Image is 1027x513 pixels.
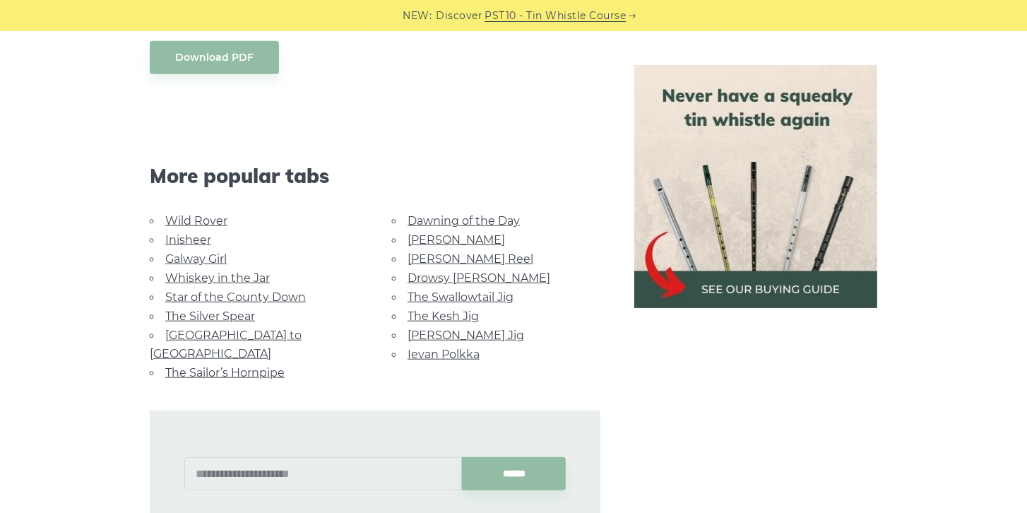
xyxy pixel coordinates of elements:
[408,271,550,285] a: Drowsy [PERSON_NAME]
[408,290,513,304] a: The Swallowtail Jig
[165,366,285,379] a: The Sailor’s Hornpipe
[408,348,480,361] a: Ievan Polkka
[150,329,302,360] a: [GEOGRAPHIC_DATA] to [GEOGRAPHIC_DATA]
[485,8,627,24] a: PST10 - Tin Whistle Course
[165,271,270,285] a: Whiskey in the Jar
[165,309,255,323] a: The Silver Spear
[165,252,227,266] a: Galway Girl
[165,290,306,304] a: Star of the County Down
[165,233,211,247] a: Inisheer
[408,252,533,266] a: [PERSON_NAME] Reel
[408,309,479,323] a: The Kesh Jig
[150,41,279,74] a: Download PDF
[408,329,524,342] a: [PERSON_NAME] Jig
[408,214,520,228] a: Dawning of the Day
[408,233,505,247] a: [PERSON_NAME]
[150,164,600,188] span: More popular tabs
[634,65,877,308] img: tin whistle buying guide
[165,214,227,228] a: Wild Rover
[403,8,432,24] span: NEW:
[437,8,483,24] span: Discover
